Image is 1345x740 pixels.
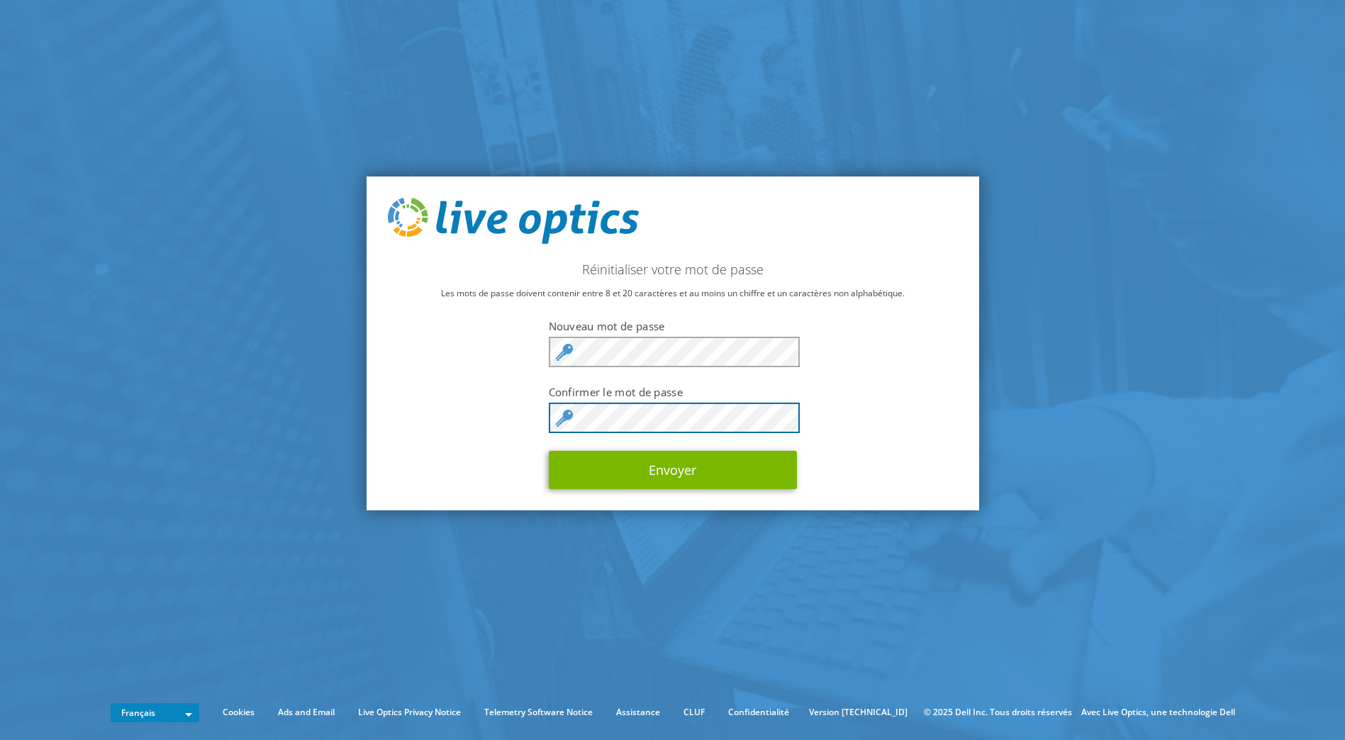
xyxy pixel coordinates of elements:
a: CLUF [673,705,715,720]
a: Live Optics Privacy Notice [347,705,471,720]
a: Telemetry Software Notice [474,705,603,720]
li: Avec Live Optics, une technologie Dell [1081,705,1235,720]
label: Confirmer le mot de passe [549,385,797,399]
a: Assistance [605,705,671,720]
li: Version [TECHNICAL_ID] [802,705,915,720]
h2: Réinitialiser votre mot de passe [388,262,958,277]
img: live_optics_svg.svg [388,198,639,245]
a: Cookies [212,705,265,720]
label: Nouveau mot de passe [549,319,797,333]
p: Les mots de passe doivent contenir entre 8 et 20 caractères et au moins un chiffre et un caractèr... [388,286,958,301]
a: Confidentialité [718,705,800,720]
li: © 2025 Dell Inc. Tous droits réservés [917,705,1079,720]
a: Ads and Email [267,705,345,720]
button: Envoyer [549,451,797,489]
